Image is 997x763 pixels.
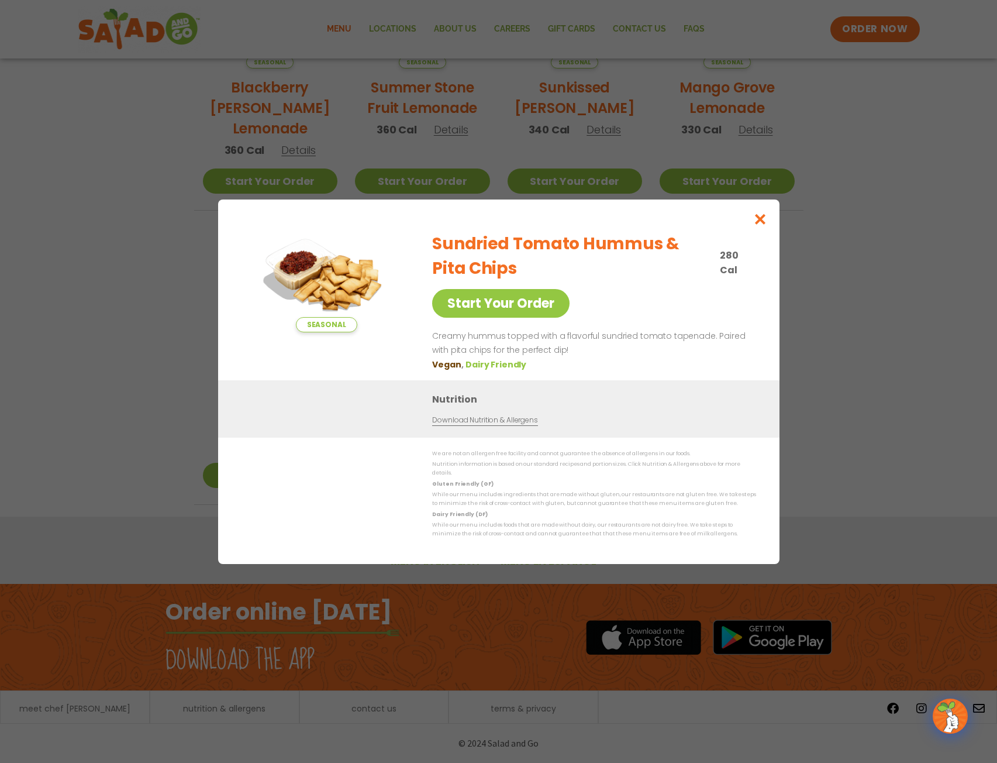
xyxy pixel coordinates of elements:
a: Start Your Order [432,289,570,318]
p: We are not an allergen free facility and cannot guarantee the absence of allergens in our foods. [432,449,756,458]
a: Download Nutrition & Allergens [432,414,537,425]
p: Creamy hummus topped with a flavorful sundried tomato tapenade. Paired with pita chips for the pe... [432,329,751,358]
span: Seasonal [295,317,357,332]
p: Nutrition information is based on our standard recipes and portion sizes. Click Nutrition & Aller... [432,460,756,478]
img: wpChatIcon [934,700,967,733]
h3: Nutrition [432,391,762,406]
p: 280 Cal [720,248,751,277]
img: Featured product photo for Sundried Tomato Hummus & Pita Chips [244,223,408,332]
p: While our menu includes ingredients that are made without gluten, our restaurants are not gluten ... [432,490,756,508]
button: Close modal [741,200,779,239]
li: Dairy Friendly [465,358,529,370]
strong: Dairy Friendly (DF) [432,510,487,517]
li: Vegan [432,358,465,370]
strong: Gluten Friendly (GF) [432,480,493,487]
h2: Sundried Tomato Hummus & Pita Chips [432,232,713,281]
p: While our menu includes foods that are made without dairy, our restaurants are not dairy free. We... [432,521,756,539]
